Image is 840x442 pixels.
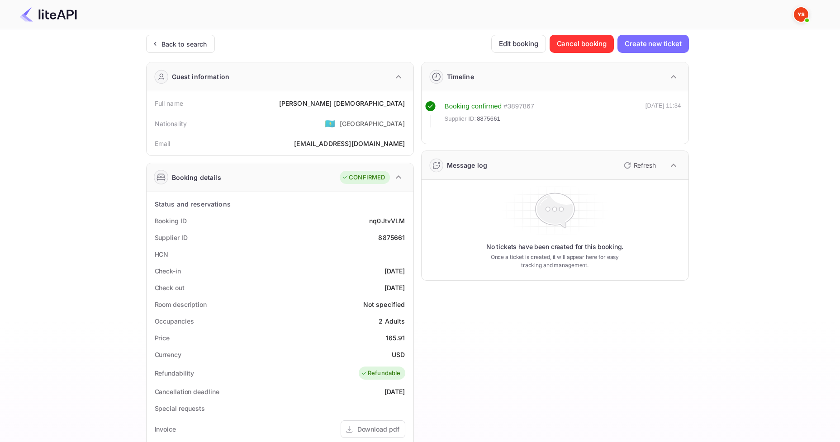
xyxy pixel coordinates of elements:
[155,283,185,292] div: Check out
[384,387,405,396] div: [DATE]
[384,266,405,276] div: [DATE]
[155,99,183,108] div: Full name
[155,333,170,343] div: Price
[392,350,405,359] div: USD
[378,233,405,242] div: 8875661
[384,283,405,292] div: [DATE]
[155,139,171,148] div: Email
[155,233,188,242] div: Supplier ID
[794,7,808,22] img: Yandex Support
[155,424,176,434] div: Invoice
[550,35,614,53] button: Cancel booking
[340,119,405,128] div: [GEOGRAPHIC_DATA]
[155,387,219,396] div: Cancellation deadline
[369,216,405,226] div: nq0JtvVLM
[634,160,656,170] p: Refresh
[618,158,660,173] button: Refresh
[379,316,405,326] div: 2 Adults
[155,119,187,128] div: Nationality
[279,99,405,108] div: [PERSON_NAME] [DEMOGRAPHIC_DATA]
[447,72,474,81] div: Timeline
[294,139,405,148] div: [EMAIL_ADDRESS][DOMAIN_NAME]
[491,35,546,53] button: Edit booking
[617,35,688,53] button: Create new ticket
[361,369,401,378] div: Refundable
[645,101,681,127] div: [DATE] 11:34
[155,266,181,276] div: Check-in
[484,253,626,269] p: Once a ticket is created, it will appear here for easy tracking and management.
[155,368,195,378] div: Refundability
[325,115,335,132] span: United States
[357,424,399,434] div: Download pdf
[155,300,207,309] div: Room description
[445,114,476,123] span: Supplier ID:
[161,39,207,49] div: Back to search
[172,173,221,182] div: Booking details
[155,350,181,359] div: Currency
[20,7,77,22] img: LiteAPI Logo
[486,242,624,251] p: No tickets have been created for this booking.
[342,173,385,182] div: CONFIRMED
[447,160,488,170] div: Message log
[445,101,502,112] div: Booking confirmed
[155,404,205,413] div: Special requests
[363,300,405,309] div: Not specified
[503,101,534,112] div: # 3897867
[386,333,405,343] div: 165.91
[155,249,169,259] div: HCN
[155,216,187,226] div: Booking ID
[172,72,230,81] div: Guest information
[155,316,194,326] div: Occupancies
[477,114,500,123] span: 8875661
[155,199,231,209] div: Status and reservations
